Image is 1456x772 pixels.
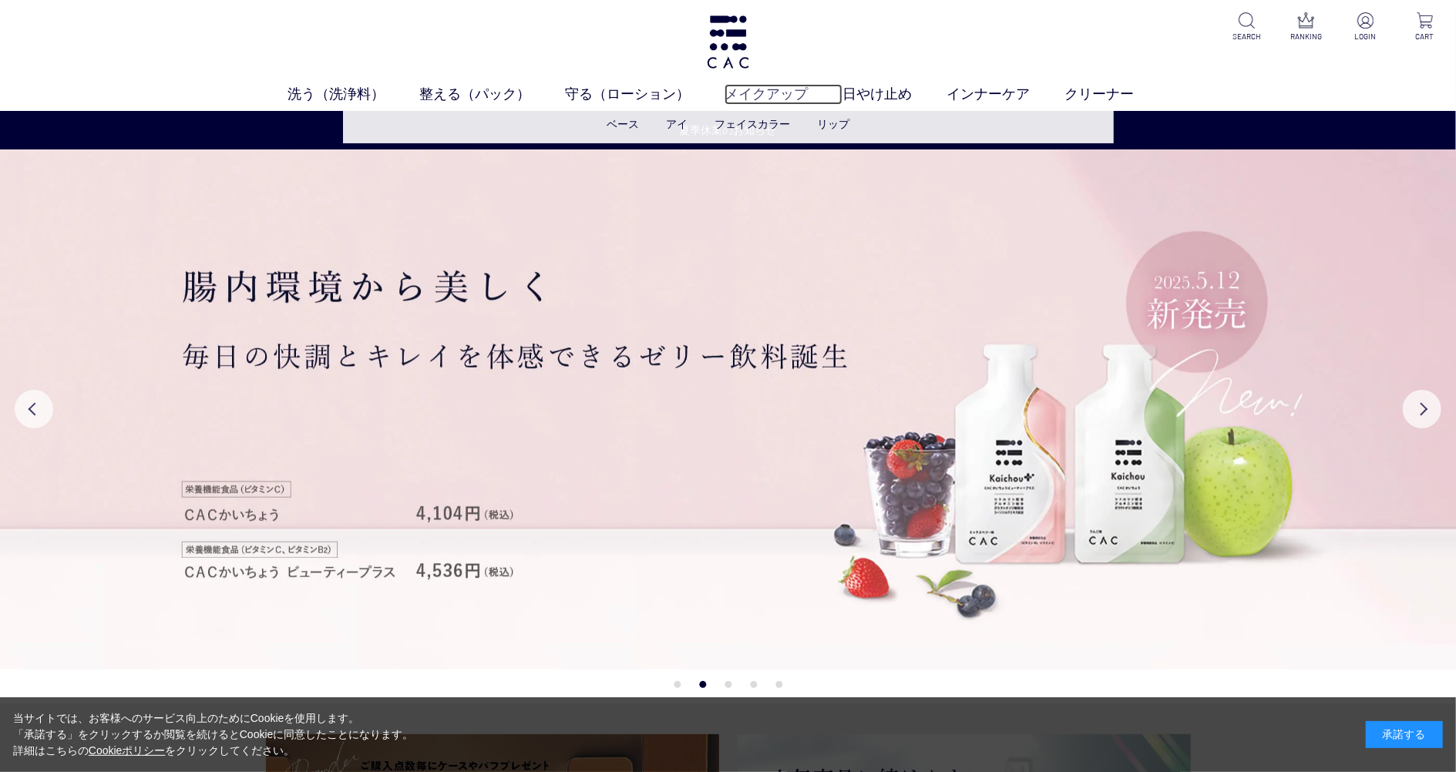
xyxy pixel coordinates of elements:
[1064,84,1168,105] a: クリーナー
[715,118,790,130] a: フェイスカラー
[1228,31,1266,42] p: SEARCH
[725,681,731,688] button: 3 of 5
[565,84,725,105] a: 守る（ローション）
[666,118,688,130] a: アイ
[674,681,681,688] button: 1 of 5
[775,681,782,688] button: 5 of 5
[725,84,842,105] a: メイクアップ
[1406,12,1444,42] a: CART
[1403,390,1441,428] button: Next
[607,118,639,130] a: ベース
[750,681,757,688] button: 4 of 5
[13,710,414,759] div: 当サイトでは、お客様へのサービス向上のためにCookieを使用します。 「承諾する」をクリックするか閲覧を続けるとCookieに同意したことになります。 詳細はこちらの をクリックしてください。
[1366,721,1443,748] div: 承諾する
[15,390,53,428] button: Previous
[947,84,1064,105] a: インナーケア
[842,84,947,105] a: 日やけ止め
[1228,12,1266,42] a: SEARCH
[1287,31,1325,42] p: RANKING
[704,15,751,69] img: logo
[699,681,706,688] button: 2 of 5
[89,744,166,757] a: Cookieポリシー
[288,84,419,105] a: 洗う（洗浄料）
[1347,12,1384,42] a: LOGIN
[419,84,565,105] a: 整える（パック）
[1406,31,1444,42] p: CART
[1347,31,1384,42] p: LOGIN
[1287,12,1325,42] a: RANKING
[817,118,849,130] a: リップ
